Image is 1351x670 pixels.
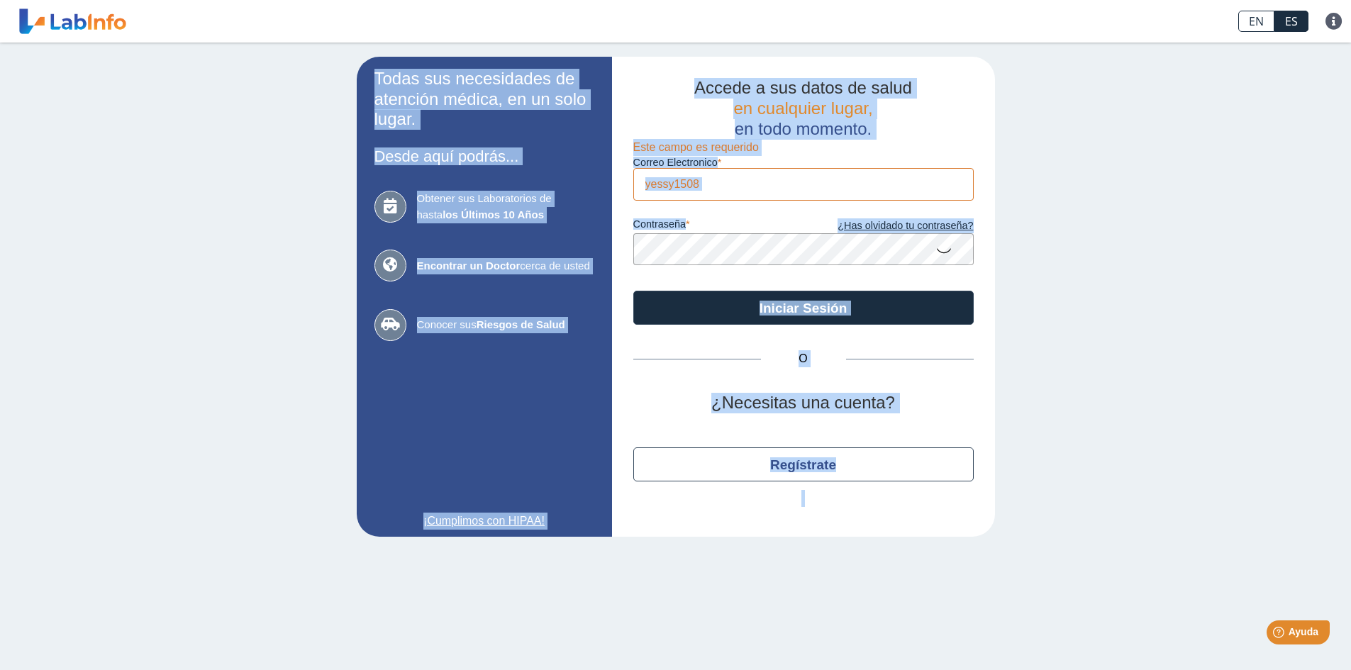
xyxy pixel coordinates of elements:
h2: ¿Necesitas una cuenta? [633,393,974,413]
button: Iniciar Sesión [633,291,974,325]
a: EN [1238,11,1274,32]
span: Accede a sus datos de salud [694,78,912,97]
iframe: Help widget launcher [1225,615,1335,654]
label: contraseña [633,218,804,234]
h2: Todas sus necesidades de atención médica, en un solo lugar. [374,69,594,130]
button: Regístrate [633,447,974,481]
b: Encontrar un Doctor [417,259,521,272]
b: Riesgos de Salud [477,318,565,330]
span: en cualquier lugar, [733,99,872,118]
span: O [761,350,846,367]
span: Conocer sus [417,317,594,333]
a: ¡Cumplimos con HIPAA! [374,513,594,530]
b: los Últimos 10 Años [443,208,544,220]
a: ¿Has olvidado tu contraseña? [804,218,974,234]
span: en todo momento. [735,119,872,138]
h3: Desde aquí podrás... [374,147,594,165]
a: ES [1274,11,1308,32]
span: cerca de usted [417,258,594,274]
label: Correo Electronico [633,157,974,168]
span: Este campo es requerido [633,141,759,153]
span: Obtener sus Laboratorios de hasta [417,191,594,223]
